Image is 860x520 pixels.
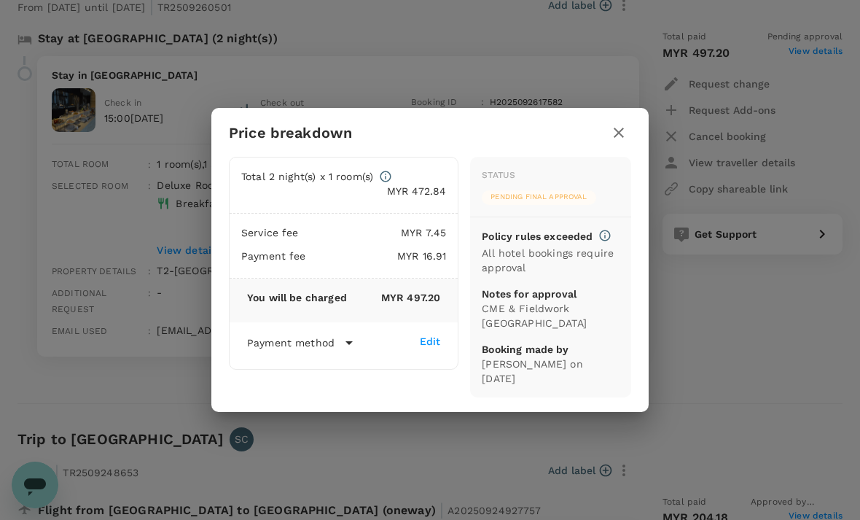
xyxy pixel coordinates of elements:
[241,184,446,198] p: MYR 472.84
[241,249,306,263] p: Payment fee
[247,290,347,305] p: You will be charged
[241,169,373,184] p: Total 2 night(s) x 1 room(s)
[299,225,447,240] p: MYR 7.45
[482,357,619,386] p: [PERSON_NAME] on [DATE]
[306,249,447,263] p: MYR 16.91
[482,342,619,357] p: Booking made by
[482,246,619,275] p: All hotel bookings require approval
[241,225,299,240] p: Service fee
[482,168,515,183] div: Status
[347,290,440,305] p: MYR 497.20
[482,192,595,202] span: Pending final approval
[482,287,619,301] p: Notes for approval
[482,301,619,330] p: CME & Fieldwork [GEOGRAPHIC_DATA]
[482,229,593,244] p: Policy rules exceeded
[247,335,335,350] p: Payment method
[229,121,352,144] h6: Price breakdown
[420,334,441,349] div: Edit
